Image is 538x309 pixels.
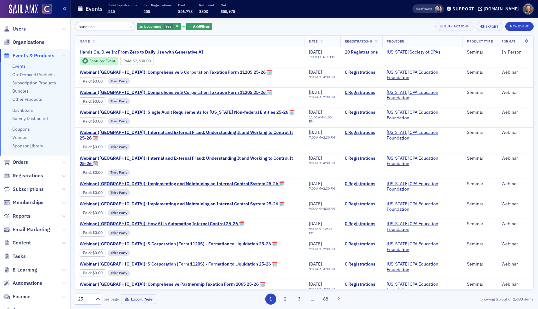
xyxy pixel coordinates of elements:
[92,250,103,255] span: $0.00
[309,186,321,191] time: 7:00 AM
[309,267,321,271] time: 9:00 AM
[345,221,378,227] a: 0 Registrations
[467,90,493,95] div: Seminar
[80,130,300,141] span: Webinar (CA): Internal and External Fraud: Understanding It and Working to Control It 25-26 🗓
[3,26,26,32] a: Users
[108,98,130,104] div: Third Party
[92,210,103,215] span: $0.00
[13,280,42,287] span: Automations
[178,3,193,7] p: Paid
[83,145,92,149] span: :
[78,296,92,302] div: 25
[309,115,332,123] time: 1:00 PM
[323,135,335,140] time: 2:30 PM
[123,59,133,63] span: :
[502,201,529,207] div: Webinar
[80,117,105,125] div: Paid: 0 - $0
[83,79,92,83] span: :
[309,287,335,291] div: –
[467,221,493,227] div: Seminar
[3,172,43,179] a: Registrations
[92,190,103,195] span: $0.00
[387,49,440,55] a: [US_STATE] Society of CPAs
[345,49,378,55] a: 29 Registrations
[387,130,458,141] a: [US_STATE] CPA Education Foundation
[83,271,91,275] a: Paid
[345,156,378,161] a: 0 Registrations
[108,169,130,176] div: Third Party
[108,209,130,216] div: Third Party
[3,253,26,260] a: Tasks
[308,296,317,302] span: …
[12,116,48,121] a: Survey Dashboard
[80,49,203,55] span: Hands On, Dive In: From Zero to Daily Use with Generative AI
[83,190,92,195] span: :
[467,241,493,247] div: Seminar
[309,281,322,287] span: [DATE]
[13,199,43,206] span: Memberships
[83,170,91,175] a: Paid
[80,241,277,247] span: Webinar (CA): S Corporation (Form 1120S) - Formation to Liquidation 25-26 🗓
[13,39,44,46] span: Organizations
[83,250,92,255] span: :
[3,226,50,233] a: Email Marketing
[83,190,91,195] a: Paid
[387,181,458,192] a: [US_STATE] CPA Education Foundation
[387,181,458,192] span: California CPA Education Foundation
[309,89,322,95] span: [DATE]
[108,189,130,196] div: Third Party
[416,7,432,11] span: Viewing
[294,294,305,305] button: 3
[345,130,378,135] a: 0 Registrations
[80,97,105,105] div: Paid: 0 - $0
[92,145,103,149] span: $0.00
[309,161,335,165] div: –
[13,226,50,233] span: Email Marketing
[467,261,493,267] div: Seminar
[495,296,502,302] strong: 25
[108,250,130,256] div: Third Party
[467,49,493,55] div: Seminar
[80,77,105,85] div: Paid: 0 - $0
[13,172,43,179] span: Registrations
[221,9,235,14] span: $55,975
[80,249,105,257] div: Paid: 0 - $0
[467,181,493,187] div: Seminar
[80,169,105,176] div: Paid: 0 - $0
[387,201,458,212] span: California CPA Education Foundation
[13,159,28,166] span: Orders
[467,130,493,135] div: Seminar
[128,23,134,29] button: ×
[309,227,336,235] div: –
[92,170,103,175] span: $0.00
[9,4,38,14] a: SailAMX
[309,247,321,251] time: 7:00 AM
[165,24,171,29] span: Yes
[387,70,458,81] span: California CPA Education Foundation
[80,110,294,115] a: Webinar ([GEOGRAPHIC_DATA]): Single Audit Requirements for [US_STATE] Non-federal Entities 25-26 🗓
[387,110,458,121] span: California CPA Education Foundation
[505,23,534,29] a: New Event
[467,282,493,287] div: Seminar
[387,156,458,167] span: California CPA Education Foundation
[83,230,91,235] a: Paid
[309,201,322,207] span: [DATE]
[502,90,529,95] div: Webinar
[80,229,105,237] div: Paid: 0 - $0
[309,135,335,140] div: –
[309,241,322,247] span: [DATE]
[143,3,171,7] p: Paid Registrations
[345,201,378,207] a: 0 Registrations
[387,261,458,272] span: California CPA Education Foundation
[416,7,422,11] div: Also
[12,107,33,113] a: Dashboard
[345,261,378,267] a: 0 Registrations
[309,135,321,140] time: 7:00 AM
[108,9,115,14] span: 515
[309,221,322,226] span: [DATE]
[345,70,378,75] a: 0 Registrations
[80,57,118,65] div: Featured Event
[108,118,130,124] div: Third Party
[387,221,458,232] a: [US_STATE] CPA Education Foundation
[80,201,284,207] span: Webinar (CA): Implementing and Maintaining an Internal Control System 25-26 🗓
